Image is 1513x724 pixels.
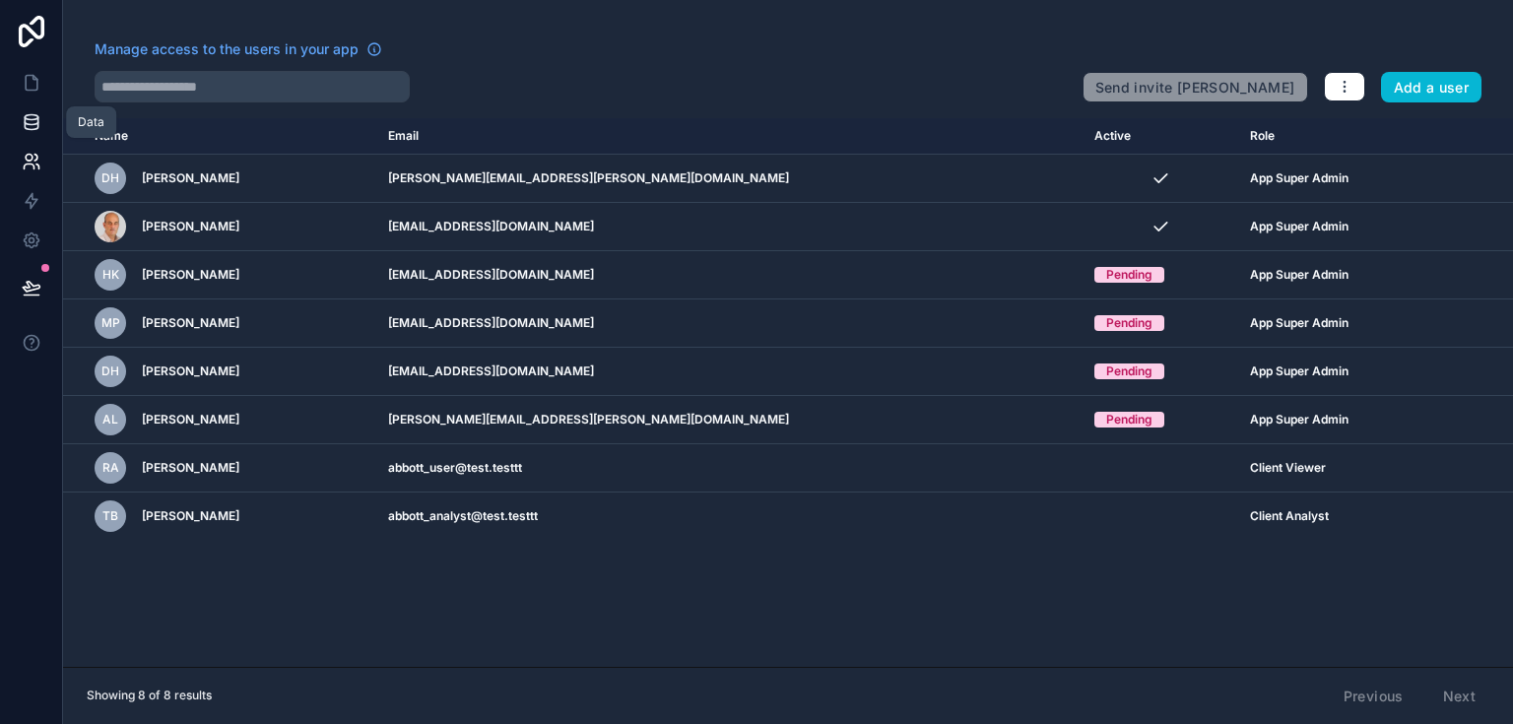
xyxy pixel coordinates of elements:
[1381,72,1482,103] button: Add a user
[142,508,239,524] span: [PERSON_NAME]
[95,39,359,59] span: Manage access to the users in your app
[376,203,1083,251] td: [EMAIL_ADDRESS][DOMAIN_NAME]
[102,508,118,524] span: TB
[95,39,382,59] a: Manage access to the users in your app
[1250,412,1349,428] span: App Super Admin
[1250,170,1349,186] span: App Super Admin
[376,251,1083,299] td: [EMAIL_ADDRESS][DOMAIN_NAME]
[1250,460,1326,476] span: Client Viewer
[1083,118,1238,155] th: Active
[63,118,376,155] th: Name
[102,460,119,476] span: RA
[376,493,1083,541] td: abbott_analyst@test.testtt
[376,348,1083,396] td: [EMAIL_ADDRESS][DOMAIN_NAME]
[1106,412,1152,428] div: Pending
[78,114,104,130] div: Data
[1106,267,1152,283] div: Pending
[142,363,239,379] span: [PERSON_NAME]
[142,315,239,331] span: [PERSON_NAME]
[376,155,1083,203] td: [PERSON_NAME][EMAIL_ADDRESS][PERSON_NAME][DOMAIN_NAME]
[376,396,1083,444] td: [PERSON_NAME][EMAIL_ADDRESS][PERSON_NAME][DOMAIN_NAME]
[1250,315,1349,331] span: App Super Admin
[101,363,119,379] span: DH
[1250,267,1349,283] span: App Super Admin
[101,170,119,186] span: DH
[376,118,1083,155] th: Email
[1106,363,1152,379] div: Pending
[142,412,239,428] span: [PERSON_NAME]
[101,315,120,331] span: MP
[376,299,1083,348] td: [EMAIL_ADDRESS][DOMAIN_NAME]
[142,460,239,476] span: [PERSON_NAME]
[142,219,239,234] span: [PERSON_NAME]
[102,412,118,428] span: AL
[1250,508,1329,524] span: Client Analyst
[1250,363,1349,379] span: App Super Admin
[102,267,119,283] span: HK
[1106,315,1152,331] div: Pending
[1238,118,1441,155] th: Role
[63,118,1513,667] div: scrollable content
[376,444,1083,493] td: abbott_user@test.testtt
[142,267,239,283] span: [PERSON_NAME]
[1250,219,1349,234] span: App Super Admin
[87,688,212,703] span: Showing 8 of 8 results
[142,170,239,186] span: [PERSON_NAME]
